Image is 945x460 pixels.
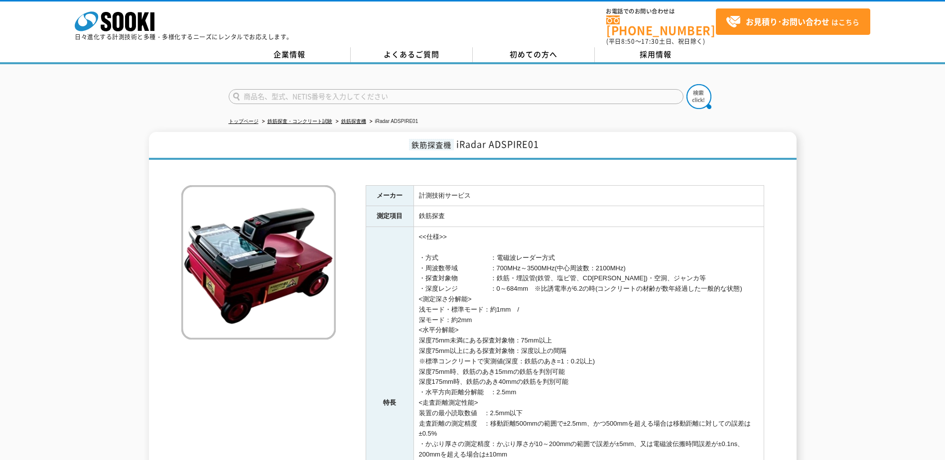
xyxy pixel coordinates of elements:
img: btn_search.png [686,84,711,109]
p: 日々進化する計測技術と多種・多様化するニーズにレンタルでお応えします。 [75,34,293,40]
a: よくあるご質問 [351,47,473,62]
li: iRadar ADSPIRE01 [368,116,418,127]
img: iRadar ADSPIRE01 [181,185,336,340]
a: [PHONE_NUMBER] [606,15,716,36]
th: メーカー [366,185,413,206]
span: 鉄筋探査機 [409,139,454,150]
a: 企業情報 [229,47,351,62]
span: はこちら [726,14,859,29]
a: お見積り･お問い合わせはこちら [716,8,870,35]
span: 初めての方へ [510,49,557,60]
a: トップページ [229,118,259,124]
a: 採用情報 [595,47,717,62]
span: iRadar ADSPIRE01 [456,137,539,151]
td: 計測技術サービス [413,185,764,206]
span: 17:30 [641,37,659,46]
a: 鉄筋探査機 [341,118,366,124]
input: 商品名、型式、NETIS番号を入力してください [229,89,683,104]
strong: お見積り･お問い合わせ [746,15,829,27]
td: 鉄筋探査 [413,206,764,227]
span: 8:50 [621,37,635,46]
span: お電話でのお問い合わせは [606,8,716,14]
span: (平日 ～ 土日、祝日除く) [606,37,705,46]
a: 初めての方へ [473,47,595,62]
a: 鉄筋探査・コンクリート試験 [268,118,332,124]
th: 測定項目 [366,206,413,227]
